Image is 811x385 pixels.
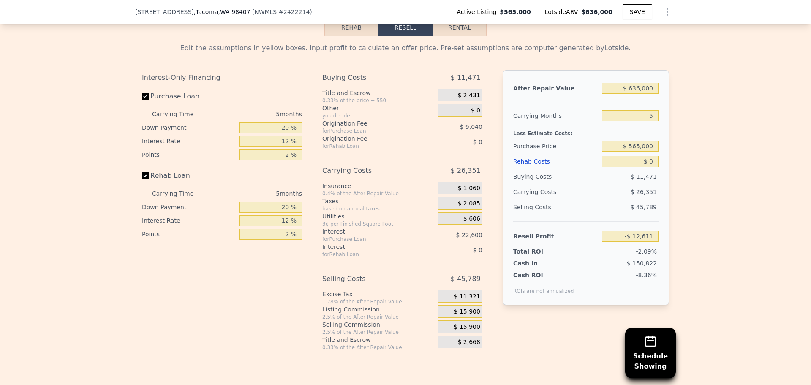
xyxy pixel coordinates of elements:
div: Carrying Costs [322,163,416,178]
button: Show Options [659,3,676,20]
div: Interest-Only Financing [142,70,302,85]
span: $ 0 [471,107,480,115]
div: Cash ROI [513,271,574,279]
label: Rehab Loan [142,168,236,183]
span: $ 15,900 [454,323,480,331]
div: Rehab Costs [513,154,599,169]
div: Less Estimate Costs: [513,123,659,139]
div: Origination Fee [322,134,416,143]
div: Origination Fee [322,119,416,128]
div: for Rehab Loan [322,251,416,258]
span: $565,000 [500,8,531,16]
div: 0.4% of the After Repair Value [322,190,434,197]
div: Buying Costs [322,70,416,85]
div: Cash In [513,259,566,268]
span: $ 26,351 [631,188,657,195]
div: for Purchase Loan [322,236,416,243]
div: Interest Rate [142,134,236,148]
div: Selling Costs [513,199,599,215]
span: , WA 98407 [218,8,250,15]
div: based on annual taxes [322,205,434,212]
div: After Repair Value [513,81,599,96]
span: $ 9,040 [460,123,482,130]
span: $ 15,900 [454,308,480,316]
div: Purchase Price [513,139,599,154]
span: $ 11,471 [451,70,481,85]
div: Title and Escrow [322,89,434,97]
div: Excise Tax [322,290,434,298]
span: $ 2,668 [457,339,480,346]
span: $ 11,471 [631,173,657,180]
div: Listing Commission [322,305,434,314]
input: Purchase Loan [142,93,149,100]
div: Taxes [322,197,434,205]
div: for Rehab Loan [322,143,416,150]
span: Lotside ARV [545,8,581,16]
div: Points [142,227,236,241]
span: $ 22,600 [456,232,482,238]
label: Purchase Loan [142,89,236,104]
div: 5 months [210,187,302,200]
button: SAVE [623,4,652,19]
button: Resell [378,19,433,36]
div: 0.33% of the After Repair Value [322,344,434,351]
div: Insurance [322,182,434,190]
button: Rental [433,19,487,36]
span: $ 1,060 [457,185,480,192]
div: Carrying Time [152,187,207,200]
div: Carrying Costs [513,184,566,199]
div: Other [322,104,434,112]
div: Interest [322,243,416,251]
button: Rehab [324,19,378,36]
div: for Purchase Loan [322,128,416,134]
div: Total ROI [513,247,566,256]
div: Carrying Months [513,108,599,123]
div: Carrying Time [152,107,207,121]
div: Selling Costs [322,271,416,287]
span: $ 45,789 [631,204,657,210]
span: # 2422214 [278,8,310,15]
div: Edit the assumptions in yellow boxes. Input profit to calculate an offer price. Pre-set assumptio... [142,43,669,53]
span: $ 606 [463,215,480,223]
div: ROIs are not annualized [513,279,574,295]
div: Down Payment [142,200,236,214]
div: 5 months [210,107,302,121]
div: Title and Escrow [322,336,434,344]
div: 3¢ per Finished Square Foot [322,221,434,227]
div: Selling Commission [322,320,434,329]
span: $ 45,789 [451,271,481,287]
button: ScheduleShowing [625,328,676,378]
div: Interest [322,227,416,236]
div: Interest Rate [142,214,236,227]
span: Active Listing [457,8,500,16]
span: $ 11,321 [454,293,480,300]
span: -2.09% [636,248,657,255]
span: $ 150,822 [627,260,657,267]
div: ( ) [252,8,312,16]
span: -8.36% [636,272,657,279]
div: Down Payment [142,121,236,134]
input: Rehab Loan [142,172,149,179]
span: $ 2,085 [457,200,480,208]
span: $ 0 [473,139,482,145]
div: 2.5% of the After Repair Value [322,314,434,320]
div: you decide! [322,112,434,119]
span: $636,000 [581,8,612,15]
div: 0.33% of the price + 550 [322,97,434,104]
span: NWMLS [254,8,277,15]
div: Buying Costs [513,169,599,184]
span: , Tacoma [194,8,250,16]
span: $ 0 [473,247,482,254]
span: $ 26,351 [451,163,481,178]
div: 1.78% of the After Repair Value [322,298,434,305]
span: [STREET_ADDRESS] [135,8,194,16]
div: Points [142,148,236,161]
span: $ 2,431 [457,92,480,99]
div: Utilities [322,212,434,221]
div: 2.5% of the After Repair Value [322,329,434,336]
div: Resell Profit [513,229,599,244]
